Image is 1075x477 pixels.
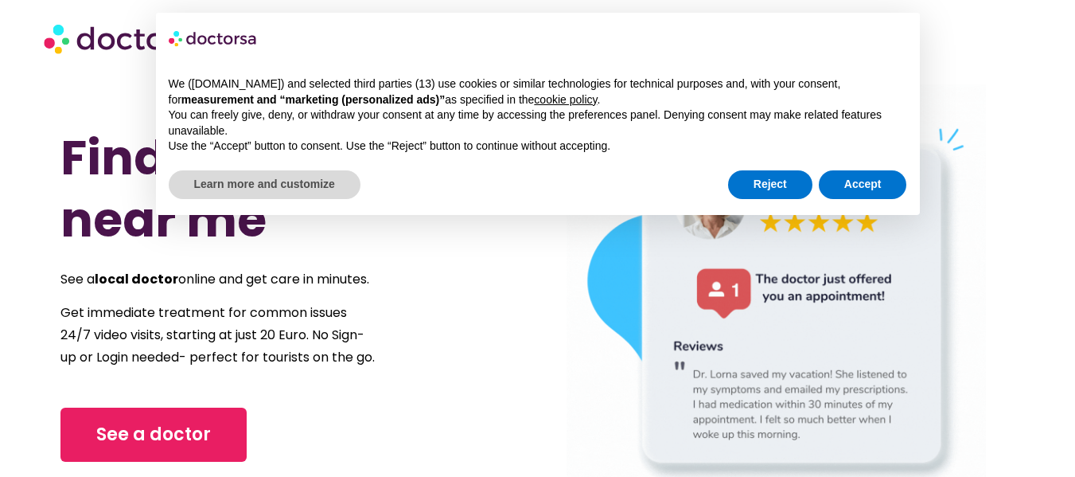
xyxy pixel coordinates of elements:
span: Get immediate treatment for common issues 24/7 video visits, starting at just 20 Euro. No Sign-up... [60,303,375,366]
a: cookie policy [534,93,597,106]
span: See a doctor [96,422,211,448]
strong: measurement and “marketing (personalized ads)” [181,93,445,106]
a: See a doctor [60,408,247,462]
button: Reject [728,170,812,199]
h1: Find a Doctor near me [60,127,481,251]
button: Learn more and customize [169,170,360,199]
button: Accept [819,170,907,199]
strong: local doctor [95,270,178,288]
p: See a online and get care in minutes. [60,268,376,291]
p: We ([DOMAIN_NAME]) and selected third parties (13) use cookies or similar technologies for techni... [169,76,907,108]
img: logo [169,25,258,51]
p: You can freely give, deny, or withdraw your consent at any time by accessing the preferences pane... [169,108,907,139]
p: Use the “Accept” button to consent. Use the “Reject” button to continue without accepting. [169,139,907,154]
